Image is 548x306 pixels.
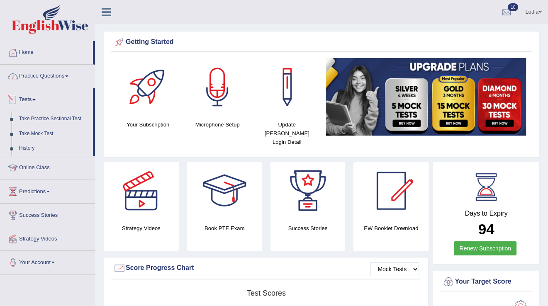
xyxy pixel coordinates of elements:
[247,289,286,297] tspan: Test scores
[113,36,530,49] div: Getting Started
[117,120,179,129] h4: Your Subscription
[353,224,429,233] h4: EW Booklet Download
[256,120,318,146] h4: Update [PERSON_NAME] Login Detail
[15,112,93,126] a: Take Practice Sectional Test
[0,156,95,177] a: Online Class
[442,210,530,217] h4: Days to Expiry
[508,3,518,11] span: 10
[0,41,93,62] a: Home
[0,204,95,224] a: Success Stories
[0,88,93,109] a: Tests
[104,224,179,233] h4: Strategy Videos
[113,262,419,274] div: Score Progress Chart
[15,141,93,156] a: History
[270,224,346,233] h4: Success Stories
[0,180,95,201] a: Predictions
[187,224,262,233] h4: Book PTE Exam
[454,241,516,255] a: Renew Subscription
[187,120,248,129] h4: Microphone Setup
[442,276,530,288] div: Your Target Score
[0,227,95,248] a: Strategy Videos
[0,251,95,272] a: Your Account
[478,221,494,237] b: 94
[326,58,526,136] img: small5.jpg
[15,126,93,141] a: Take Mock Test
[0,65,95,85] a: Practice Questions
